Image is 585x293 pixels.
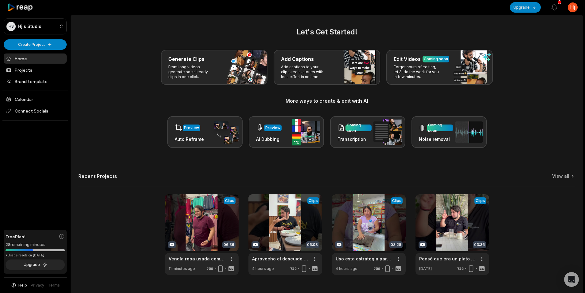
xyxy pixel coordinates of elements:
[292,119,320,145] img: ai_dubbing.png
[564,272,579,287] div: Open Intercom Messenger
[48,283,60,288] a: Terms
[18,24,41,29] p: Hj's Studio
[394,65,441,79] p: Forget hours of editing, let AI do the work for you in few minutes.
[169,255,225,262] a: Vendía ropa usada como nueva usando esta estrategia para que sus clientes no se den cuenta.
[281,65,329,79] p: Add captions to your clips, reels, stories with less effort in no time.
[455,121,483,143] img: noise_removal.png
[6,253,65,258] div: *Usage resets on [DATE]
[337,136,372,142] h3: Transcription
[394,55,421,63] h3: Edit Videos
[4,53,67,64] a: Home
[4,39,67,50] button: Create Project
[168,65,216,79] p: From long videos generate social ready clips in one click.
[252,255,309,262] a: Aprovecho el descuido del cliente para comer gratis, sin pensar lo que pasaría después
[31,283,44,288] a: Privacy
[78,26,575,38] h2: Let's Get Started!
[336,255,392,262] a: Uso esta estrategia para no pagar y esto paso.
[211,120,239,144] img: auto_reframe.png
[552,173,569,179] a: View all
[6,259,65,270] button: Upgrade
[428,122,452,133] div: Coming soon
[256,136,282,142] h3: AI Dubbing
[419,136,453,142] h3: Noise removal
[4,76,67,86] a: Brand template
[347,122,370,133] div: Coming soon
[419,255,476,262] a: Pensó que era un plato de cortesía y al final lo tuvo que pagar todo.
[4,94,67,104] a: Calendar
[18,283,27,288] span: Help
[168,55,205,63] h3: Generate Clips
[281,55,314,63] h3: Add Captions
[4,105,67,117] span: Connect Socials
[424,56,448,62] div: Coming soon
[6,233,25,240] span: Free Plan!
[78,173,117,179] h2: Recent Projects
[184,125,199,131] div: Preview
[4,65,67,75] a: Projects
[373,119,402,145] img: transcription.png
[78,97,575,105] h3: More ways to create & edit with AI
[6,242,65,248] div: 28 remaining minutes
[6,22,16,31] div: HS
[510,2,541,13] button: Upgrade
[11,283,27,288] button: Help
[265,125,280,131] div: Preview
[175,136,204,142] h3: Auto Reframe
